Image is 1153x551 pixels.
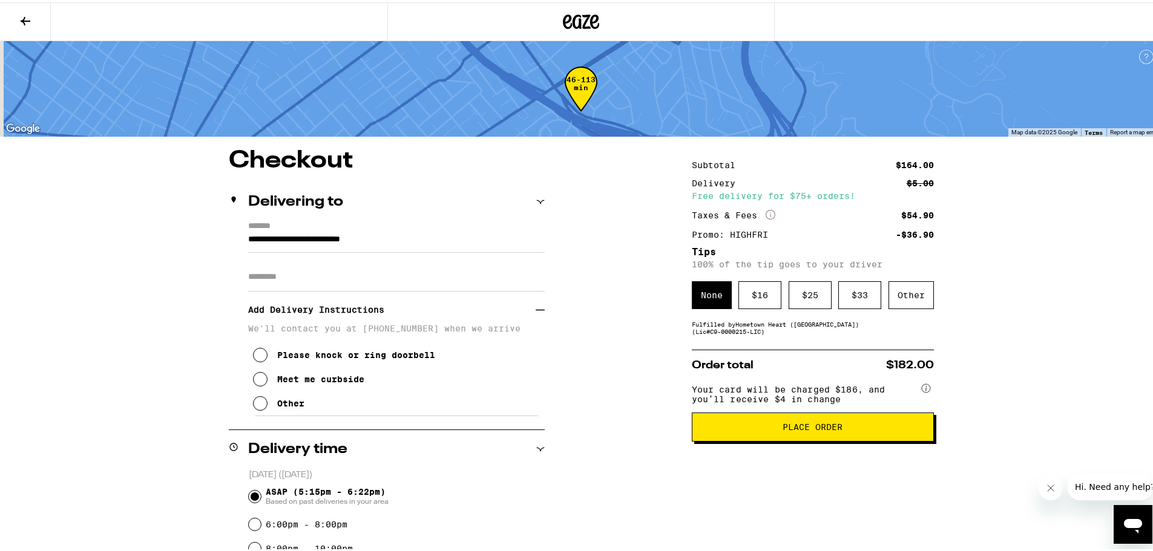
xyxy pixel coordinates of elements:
[889,279,934,307] div: Other
[896,228,934,236] div: -$36.90
[1114,503,1152,541] iframe: Button to launch messaging window
[266,517,347,527] label: 6:00pm - 8:00pm
[565,73,597,119] div: 46-113 min
[1011,126,1077,133] span: Map data ©2025 Google
[229,146,545,171] h1: Checkout
[692,257,934,267] p: 100% of the tip goes to your driver
[266,484,389,504] span: ASAP (5:15pm - 6:22pm)
[901,209,934,217] div: $54.90
[692,318,934,333] div: Fulfilled by Hometown Heart ([GEOGRAPHIC_DATA]) (Lic# C9-0000215-LIC )
[789,279,832,307] div: $ 25
[277,396,304,406] div: Other
[7,8,87,18] span: Hi. Need any help?
[3,119,43,134] img: Google
[783,420,843,429] span: Place Order
[1085,126,1103,134] a: Terms
[248,192,343,207] h2: Delivering to
[248,321,545,331] p: We'll contact you at [PHONE_NUMBER] when we arrive
[896,158,934,167] div: $164.00
[886,357,934,368] span: $182.00
[248,440,347,454] h2: Delivery time
[253,341,435,365] button: Please knock or ring doorbell
[692,158,744,167] div: Subtotal
[266,541,353,551] label: 8:00pm - 10:00pm
[907,177,934,185] div: $5.00
[253,365,364,389] button: Meet me curbside
[253,389,304,413] button: Other
[266,494,389,504] span: Based on past deliveries in your area
[277,372,364,382] div: Meet me curbside
[1068,471,1152,498] iframe: Message from company
[277,348,435,357] div: Please knock or ring doorbell
[692,207,775,218] div: Taxes & Fees
[692,245,934,255] h5: Tips
[692,410,934,439] button: Place Order
[1039,474,1063,498] iframe: Close message
[738,279,781,307] div: $ 16
[692,228,777,236] div: Promo: HIGHFRI
[838,279,881,307] div: $ 33
[248,293,536,321] h3: Add Delivery Instructions
[692,279,732,307] div: None
[3,119,43,134] a: Open this area in Google Maps (opens a new window)
[692,177,744,185] div: Delivery
[692,357,754,368] span: Order total
[692,189,934,198] div: Free delivery for $75+ orders!
[692,378,919,402] span: Your card will be charged $186, and you’ll receive $4 in change
[249,467,545,478] p: [DATE] ([DATE])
